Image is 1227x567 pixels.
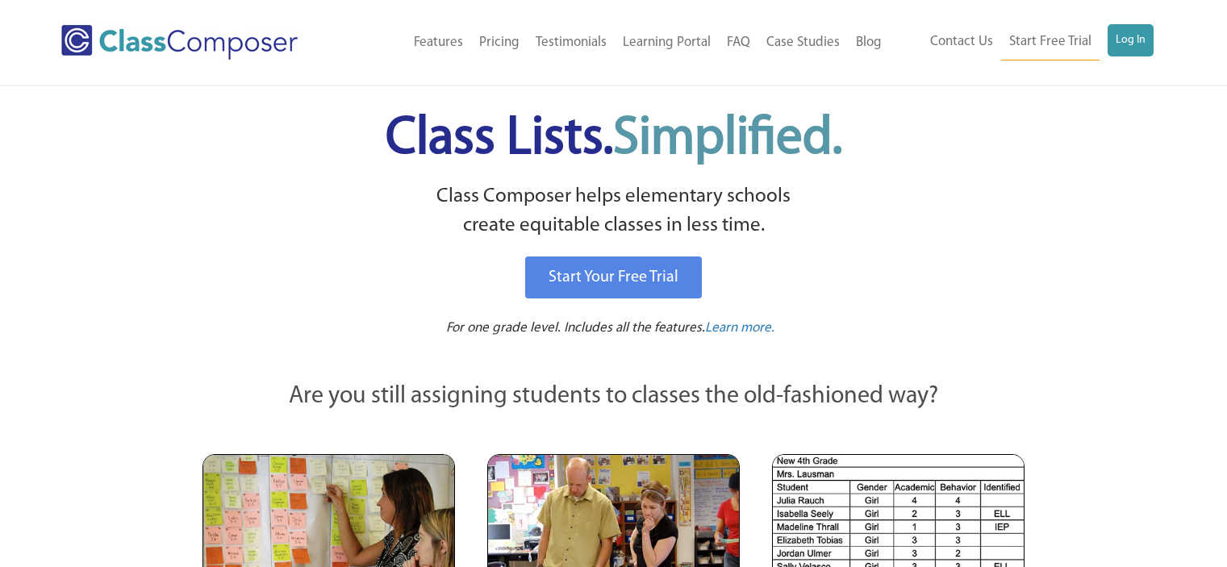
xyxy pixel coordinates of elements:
a: Learn more. [705,319,774,339]
span: Start Your Free Trial [549,269,678,286]
img: Class Composer [61,25,298,60]
a: Contact Us [922,24,1001,60]
a: Blog [848,25,890,60]
a: Pricing [471,25,528,60]
nav: Header Menu [890,24,1154,60]
a: Start Your Free Trial [525,256,702,298]
a: Log In [1108,24,1154,56]
a: Case Studies [758,25,848,60]
a: FAQ [719,25,758,60]
a: Features [406,25,471,60]
a: Start Free Trial [1001,24,1100,60]
span: Learn more. [705,321,774,335]
p: Class Composer helps elementary schools create equitable classes in less time. [200,182,1028,241]
nav: Header Menu [349,25,889,60]
span: Simplified. [613,113,842,165]
span: For one grade level. Includes all the features. [446,321,705,335]
span: Class Lists. [386,113,842,165]
a: Learning Portal [615,25,719,60]
a: Testimonials [528,25,615,60]
p: Are you still assigning students to classes the old-fashioned way? [202,379,1025,415]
